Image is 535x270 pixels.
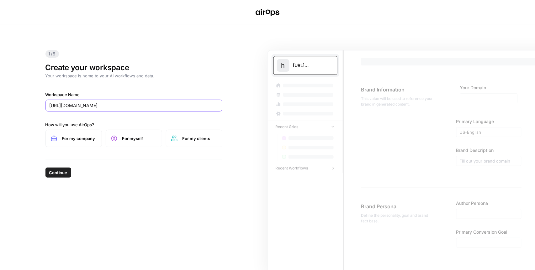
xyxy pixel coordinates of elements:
span: 1/5 [45,50,59,58]
span: For my clients [183,135,217,142]
h1: Create your workspace [45,63,222,73]
span: For myself [122,135,157,142]
label: How will you use AirOps? [45,122,222,128]
label: Workspace Name [45,91,222,98]
button: Continue [45,168,71,178]
span: For my company [62,135,97,142]
input: SpaceOps [50,102,218,109]
span: Continue [49,169,67,176]
span: h [281,61,285,70]
p: Your workspace is home to your AI workflows and data. [45,73,222,79]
